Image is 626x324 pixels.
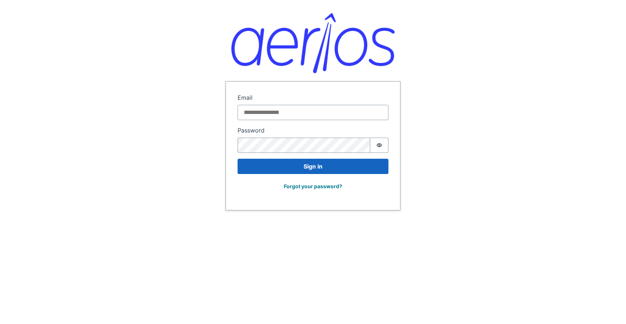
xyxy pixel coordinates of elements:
[279,180,347,193] button: Forgot your password?
[231,13,395,73] img: Aerios logo
[238,159,388,174] button: Sign in
[238,126,388,135] label: Password
[370,138,388,153] button: Show password
[238,93,388,102] label: Email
